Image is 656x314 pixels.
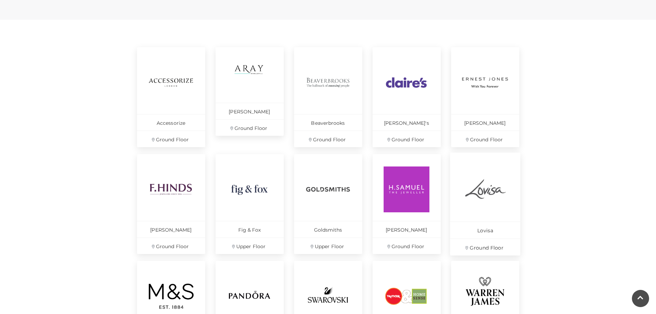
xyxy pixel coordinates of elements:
p: Goldsmiths [294,221,362,237]
a: Lovisa Ground Floor [450,153,520,256]
p: Ground Floor [294,131,362,147]
a: [PERSON_NAME]'s Ground Floor [373,47,441,147]
p: [PERSON_NAME] [216,103,284,119]
p: Ground Floor [137,131,205,147]
a: Accessorize Ground Floor [137,47,205,147]
p: Upper Floor [294,237,362,254]
p: Ground Floor [373,131,441,147]
p: [PERSON_NAME] [137,221,205,237]
p: Beaverbrooks [294,114,362,131]
a: [PERSON_NAME] Ground Floor [216,47,284,136]
p: Fig & Fox [216,221,284,237]
p: Ground Floor [450,239,520,255]
p: Lovisa [450,221,520,238]
a: Beaverbrooks Ground Floor [294,47,362,147]
a: Fig & Fox Upper Floor [216,154,284,254]
a: [PERSON_NAME] Ground Floor [373,154,441,254]
p: [PERSON_NAME] [373,221,441,237]
p: Ground Floor [137,237,205,254]
p: Ground Floor [216,119,284,136]
p: [PERSON_NAME]'s [373,114,441,131]
a: [PERSON_NAME] Ground Floor [137,154,205,254]
a: Goldsmiths Upper Floor [294,154,362,254]
p: Ground Floor [451,131,519,147]
p: Accessorize [137,114,205,131]
p: [PERSON_NAME] [451,114,519,131]
p: Upper Floor [216,237,284,254]
a: [PERSON_NAME] Ground Floor [451,47,519,147]
p: Ground Floor [373,237,441,254]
